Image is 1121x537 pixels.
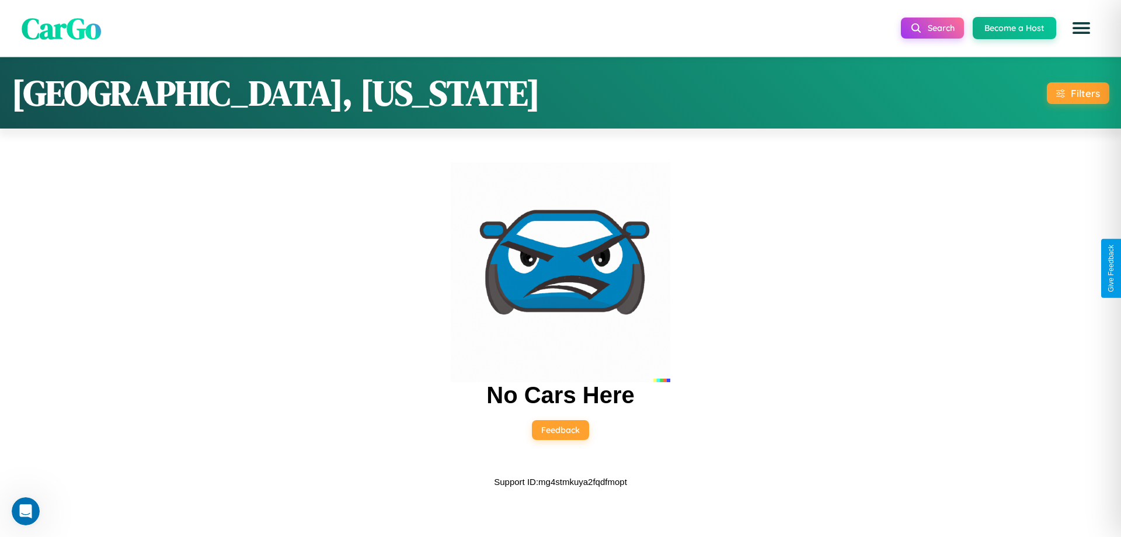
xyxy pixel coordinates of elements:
h1: [GEOGRAPHIC_DATA], [US_STATE] [12,69,540,117]
iframe: Intercom live chat [12,497,40,525]
button: Feedback [532,420,589,440]
p: Support ID: mg4stmkuya2fqdfmopt [494,474,627,490]
button: Search [901,18,964,39]
button: Filters [1047,82,1109,104]
div: Give Feedback [1107,245,1115,292]
span: CarGo [22,8,101,48]
span: Search [928,23,955,33]
img: car [451,162,670,382]
button: Open menu [1065,12,1098,44]
div: Filters [1071,87,1100,99]
h2: No Cars Here [486,382,634,408]
button: Become a Host [973,17,1056,39]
